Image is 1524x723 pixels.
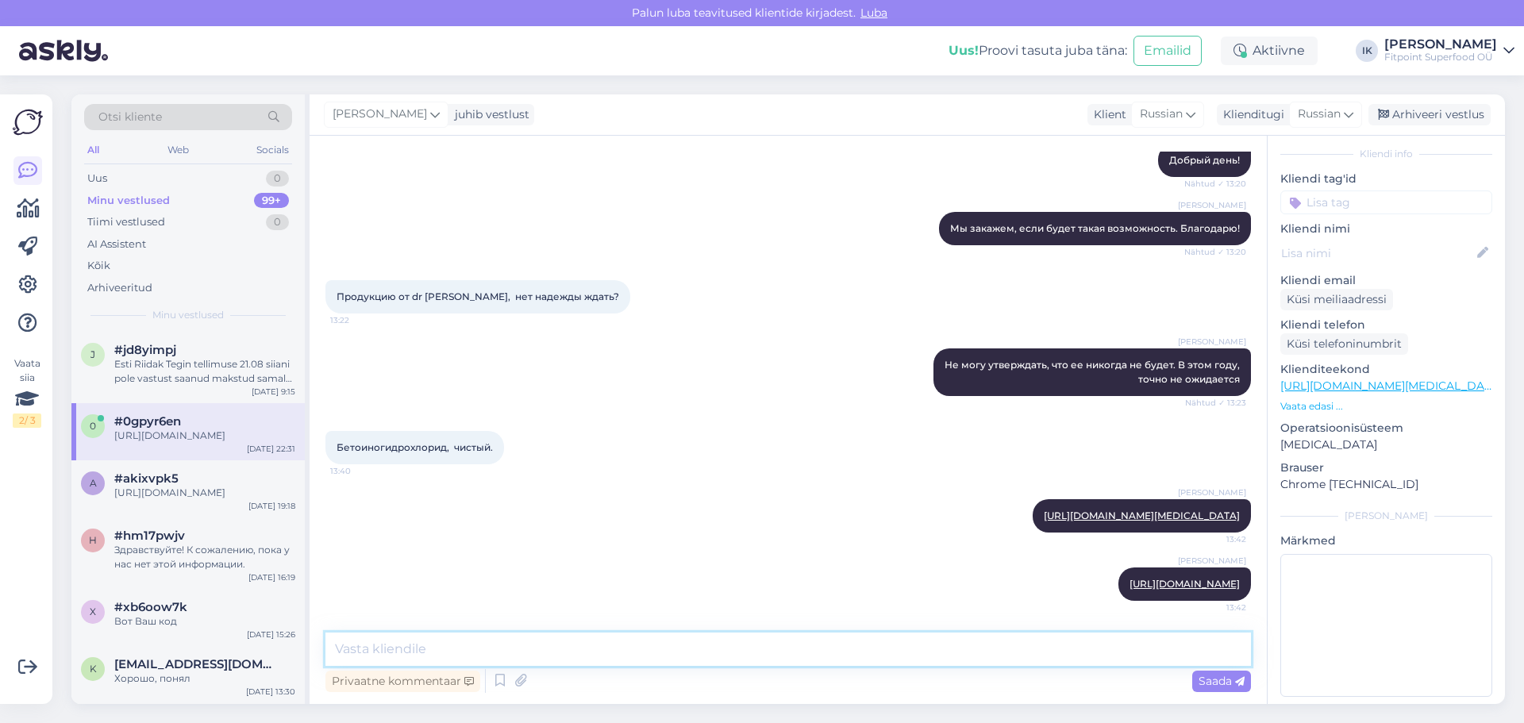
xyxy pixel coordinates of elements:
a: [PERSON_NAME]Fitpoint Superfood OÜ [1384,38,1514,63]
a: [URL][DOMAIN_NAME][MEDICAL_DATA] [1044,510,1240,521]
div: IK [1356,40,1378,62]
div: Tiimi vestlused [87,214,165,230]
span: 13:40 [330,465,390,477]
div: Arhiveeritud [87,280,152,296]
p: Brauser [1280,460,1492,476]
div: [URL][DOMAIN_NAME] [114,486,295,500]
span: Otsi kliente [98,109,162,125]
p: Klienditeekond [1280,361,1492,378]
div: [URL][DOMAIN_NAME] [114,429,295,443]
div: Kõik [87,258,110,274]
span: Russian [1298,106,1341,123]
span: 0 [90,420,96,432]
div: juhib vestlust [448,106,529,123]
div: Вот Ваш код [114,614,295,629]
div: 0 [266,171,289,187]
span: [PERSON_NAME] [1178,555,1246,567]
div: AI Assistent [87,237,146,252]
span: Добрый день! [1169,154,1240,166]
div: 2 / 3 [13,413,41,428]
div: [DATE] 9:15 [252,386,295,398]
div: [DATE] 15:26 [247,629,295,640]
div: [DATE] 13:30 [246,686,295,698]
div: Klienditugi [1217,106,1284,123]
p: Kliendi tag'id [1280,171,1492,187]
p: Kliendi telefon [1280,317,1492,333]
span: Мы закажем, если будет такая возможность. Благодарю! [950,222,1240,234]
input: Lisa nimi [1281,244,1474,262]
img: Askly Logo [13,107,43,137]
div: 0 [266,214,289,230]
div: Aktiivne [1221,37,1318,65]
div: Arhiveeri vestlus [1368,104,1491,125]
div: Web [164,140,192,160]
span: #jd8yimpj [114,343,176,357]
span: k [90,663,97,675]
input: Lisa tag [1280,190,1492,214]
div: [PERSON_NAME] [1384,38,1497,51]
div: Privaatne kommentaar [325,671,480,692]
b: Uus! [949,43,979,58]
span: Продукцию от dr [PERSON_NAME], нет надежды ждать? [337,290,619,302]
span: [PERSON_NAME] [1178,199,1246,211]
span: #xb6oow7k [114,600,187,614]
div: Здравствуйте! К сожалению, пока у нас нет этой информации. [114,543,295,571]
p: Operatsioonisüsteem [1280,420,1492,436]
span: Nähtud ✓ 13:20 [1184,246,1246,258]
span: Nähtud ✓ 13:20 [1184,178,1246,190]
span: Minu vestlused [152,308,224,322]
div: Proovi tasuta juba täna: [949,41,1127,60]
span: j [90,348,95,360]
span: a [90,477,97,489]
div: Fitpoint Superfood OÜ [1384,51,1497,63]
div: Vaata siia [13,356,41,428]
p: Chrome [TECHNICAL_ID] [1280,476,1492,493]
span: x [90,606,96,617]
span: #0gpyr6en [114,414,181,429]
span: Russian [1140,106,1183,123]
span: h [89,534,97,546]
p: Kliendi email [1280,272,1492,289]
button: Emailid [1133,36,1202,66]
div: Uus [87,171,107,187]
span: 13:42 [1187,602,1246,613]
div: Хорошо, понял [114,671,295,686]
div: [PERSON_NAME] [1280,509,1492,523]
div: [DATE] 22:31 [247,443,295,455]
div: All [84,140,102,160]
div: Klient [1087,106,1126,123]
div: Minu vestlused [87,193,170,209]
span: kashevarov2003@inbox.ru [114,657,279,671]
span: Не могу утверждать, что ее никогда не будет. В этом году, точно не ожидается [945,359,1242,385]
span: [PERSON_NAME] [333,106,427,123]
div: Kliendi info [1280,147,1492,161]
p: [MEDICAL_DATA] [1280,436,1492,453]
span: Бетоиногидрохлорид, чистый. [337,441,493,453]
span: Saada [1199,674,1245,688]
span: #akixvpk5 [114,471,179,486]
p: Märkmed [1280,533,1492,549]
span: #hm17pwjv [114,529,185,543]
div: Küsi telefoninumbrit [1280,333,1408,355]
p: Vaata edasi ... [1280,399,1492,413]
span: 13:22 [330,314,390,326]
div: Socials [253,140,292,160]
span: [PERSON_NAME] [1178,486,1246,498]
span: Nähtud ✓ 13:23 [1185,397,1246,409]
span: [PERSON_NAME] [1178,336,1246,348]
div: [DATE] 16:19 [248,571,295,583]
p: Kliendi nimi [1280,221,1492,237]
div: Esti Riidak Tegin tellimuse 21.08 siiani pole vastust saanud makstud samal päeval [114,357,295,386]
div: Küsi meiliaadressi [1280,289,1393,310]
a: [URL][DOMAIN_NAME][MEDICAL_DATA] [1280,379,1502,393]
span: Luba [856,6,892,20]
a: [URL][DOMAIN_NAME] [1130,578,1240,590]
div: [DATE] 19:18 [248,500,295,512]
span: 13:42 [1187,533,1246,545]
div: 99+ [254,193,289,209]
